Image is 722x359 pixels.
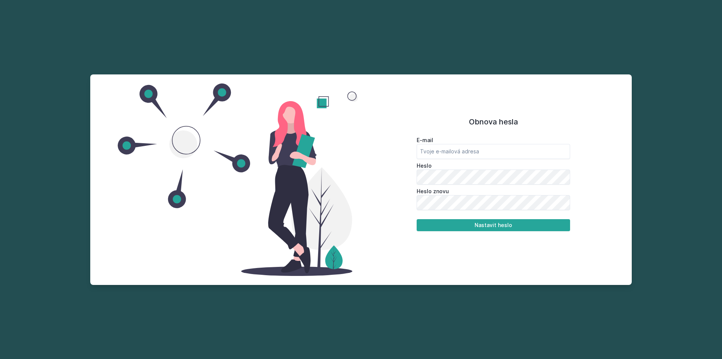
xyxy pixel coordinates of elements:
label: E-mail [417,136,570,144]
label: Heslo [417,162,570,170]
label: Heslo znovu [417,188,570,195]
input: Tvoje e-mailová adresa [417,144,570,159]
button: Nastavit heslo [417,219,570,231]
h1: Obnova hesla [391,116,596,127]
